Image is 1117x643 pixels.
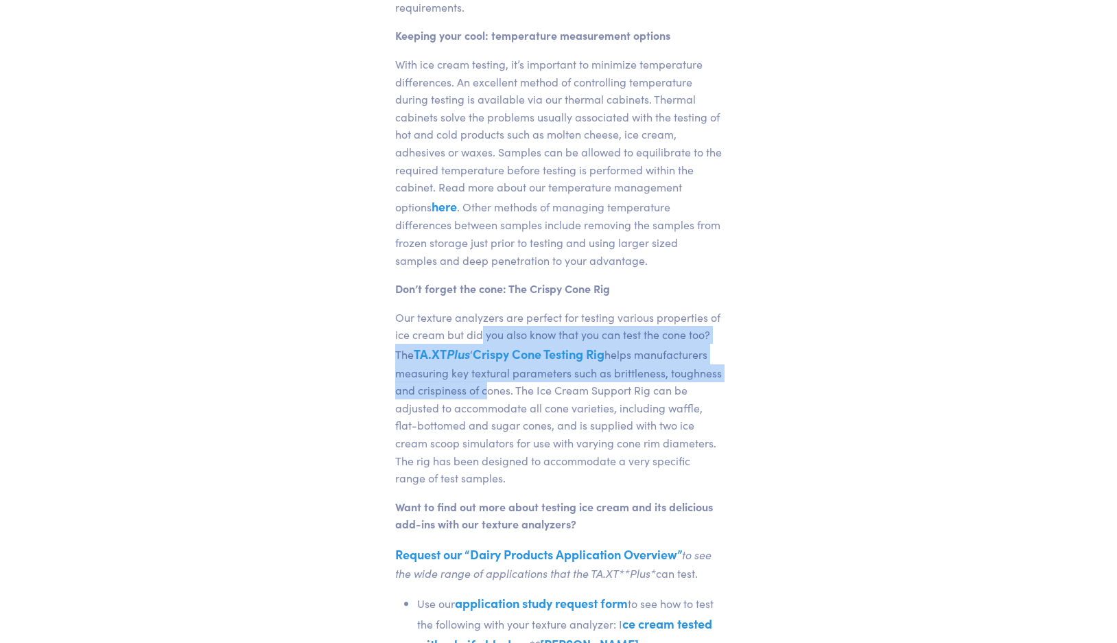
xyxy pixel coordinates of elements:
[395,27,670,43] strong: Keeping your cool: temperature measurement options
[395,499,713,532] strong: Want to find out more about testing ice cream and its delicious add-ins with our texture analyzers?
[414,345,470,362] a: TA.XTPlus
[395,547,712,581] em: to see the wide range of applications that the TA.XT**Plus*
[395,281,610,296] strong: Don’t forget the cone: The Crispy Cone Rig
[395,546,682,563] a: Request our “Dairy Products Application Overview”
[395,56,722,269] p: With ice cream testing, it’s important to minimize temperature differences. An excellent method o...
[395,544,722,582] p: can test.
[432,198,457,215] a: here
[455,594,628,611] a: application study request form
[395,309,722,487] p: Our texture analyzers are perfect for testing various properties of ice cream but did you also kn...
[473,345,604,362] a: Crispy Cone Testing Rig
[447,345,470,362] em: Plus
